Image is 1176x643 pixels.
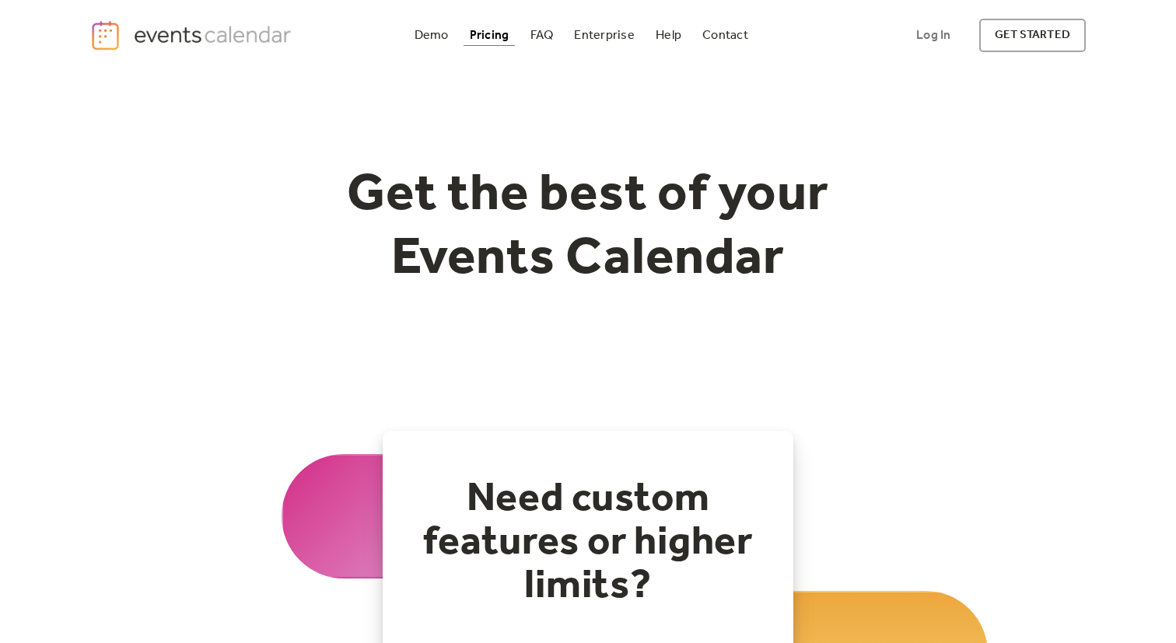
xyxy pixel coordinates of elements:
[901,19,966,52] a: Log In
[656,31,681,40] div: Help
[649,25,688,46] a: Help
[702,31,748,40] div: Contact
[568,25,640,46] a: Enterprise
[979,19,1086,52] a: get started
[289,164,887,291] h1: Get the best of your Events Calendar
[415,31,449,40] div: Demo
[414,477,762,608] h2: Need custom features or higher limits?
[530,31,554,40] div: FAQ
[464,25,516,46] a: Pricing
[574,31,634,40] div: Enterprise
[408,25,455,46] a: Demo
[524,25,560,46] a: FAQ
[470,31,509,40] div: Pricing
[696,25,754,46] a: Contact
